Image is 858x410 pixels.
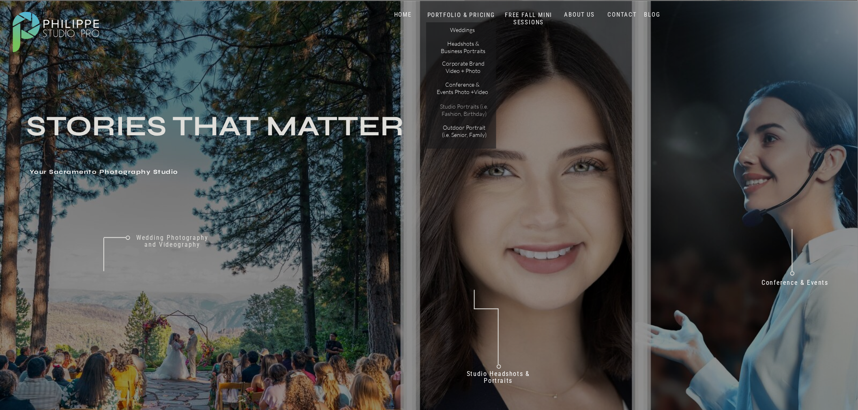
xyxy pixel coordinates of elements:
[26,113,474,163] h3: Stories that Matter
[562,11,597,19] a: ABOUT US
[457,370,540,388] a: Studio Headshots & Portraits
[606,11,639,19] a: CONTACT
[756,279,834,290] a: Conference & Events
[440,40,486,54] a: Headshots & Business Portraits
[386,11,420,19] a: HOME
[440,210,675,288] h2: Don't just take our word for it
[437,103,491,117] a: Studio Portraits (i.e. Fashion, Birthday)
[439,124,490,138] a: Outdoor Portrait (i.e. Senior, Family)
[130,234,214,256] a: Wedding Photography and Videography
[30,169,373,177] h1: Your Sacramento Photography Studio
[642,11,663,19] a: BLOG
[511,317,620,339] p: 70+ 5 Star reviews on Google & Yelp
[495,11,562,26] a: FREE FALL MINI SESSIONS
[437,81,489,95] a: Conference & Events Photo +Video
[440,26,485,35] a: Weddings
[425,11,498,19] a: PORTFOLIO & PRICING
[440,60,486,74] a: Corporate Brand Video + Photo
